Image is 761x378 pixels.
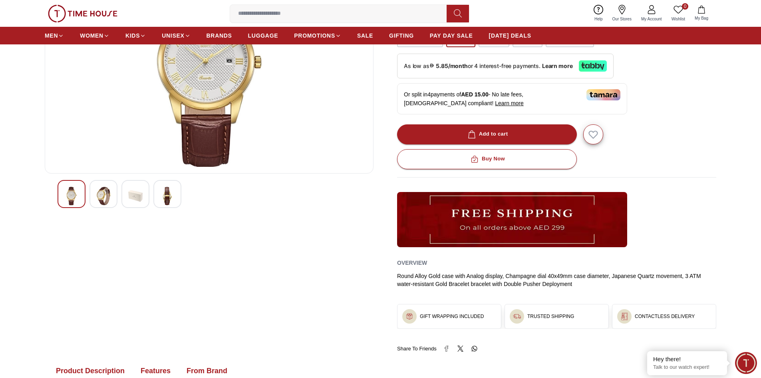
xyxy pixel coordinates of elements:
img: Kenneth Scott Men's Champagne Dial Analog Watch - K23030-GBGC [96,187,111,205]
span: Learn more [495,100,524,106]
h2: Overview [397,257,427,269]
span: Our Stores [609,16,635,22]
img: ... [513,312,521,320]
span: MEN [45,32,58,40]
a: Help [590,3,608,24]
a: PROMOTIONS [294,28,341,43]
span: GIFTING [389,32,414,40]
span: WOMEN [80,32,103,40]
span: UNISEX [162,32,184,40]
a: KIDS [125,28,146,43]
a: PAY DAY SALE [430,28,473,43]
a: SALE [357,28,373,43]
img: Kenneth Scott Men's Champagne Dial Analog Watch - K23030-GBGC [160,187,175,205]
span: PAY DAY SALE [430,32,473,40]
h3: CONTACTLESS DELIVERY [635,313,695,320]
span: [DATE] DEALS [489,32,531,40]
span: KIDS [125,32,140,40]
span: 0 [682,3,688,10]
img: Kenneth Scott Men's Champagne Dial Analog Watch - K23030-GBGC [128,187,143,205]
span: My Bag [691,15,711,21]
button: Add to cart [397,124,577,144]
span: BRANDS [207,32,232,40]
span: Share To Friends [397,345,437,353]
h3: TRUSTED SHIPPING [527,313,574,320]
span: SALE [357,32,373,40]
img: ... [405,312,413,320]
img: ... [397,192,627,247]
a: MEN [45,28,64,43]
h3: GIFT WRAPPING INCLUDED [420,313,484,320]
span: LUGGAGE [248,32,278,40]
img: Kenneth Scott Men's Champagne Dial Analog Watch - K23030-GBGC [64,187,79,205]
img: Tamara [586,89,620,100]
div: Chat Widget [735,352,757,374]
span: My Account [638,16,665,22]
button: My Bag [690,4,713,23]
p: Talk to our watch expert! [653,364,721,371]
div: Add to cart [466,130,508,139]
a: BRANDS [207,28,232,43]
div: Hey there! [653,355,721,363]
a: GIFTING [389,28,414,43]
a: UNISEX [162,28,190,43]
img: ... [48,5,117,22]
a: LUGGAGE [248,28,278,43]
span: Help [591,16,606,22]
span: PROMOTIONS [294,32,335,40]
span: Wishlist [668,16,688,22]
span: AED 15.00 [461,91,488,98]
a: 0Wishlist [667,3,690,24]
img: ... [620,312,628,320]
div: Or split in 4 payments of - No late fees, [DEMOGRAPHIC_DATA] compliant! [397,83,627,114]
button: Buy Now [397,149,577,169]
a: WOMEN [80,28,109,43]
a: Our Stores [608,3,636,24]
div: Buy Now [469,154,505,164]
div: Round Alloy Gold case with Analog display, Champagne dial 40x49mm case diameter, Japanese Quartz ... [397,272,716,288]
a: [DATE] DEALS [489,28,531,43]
